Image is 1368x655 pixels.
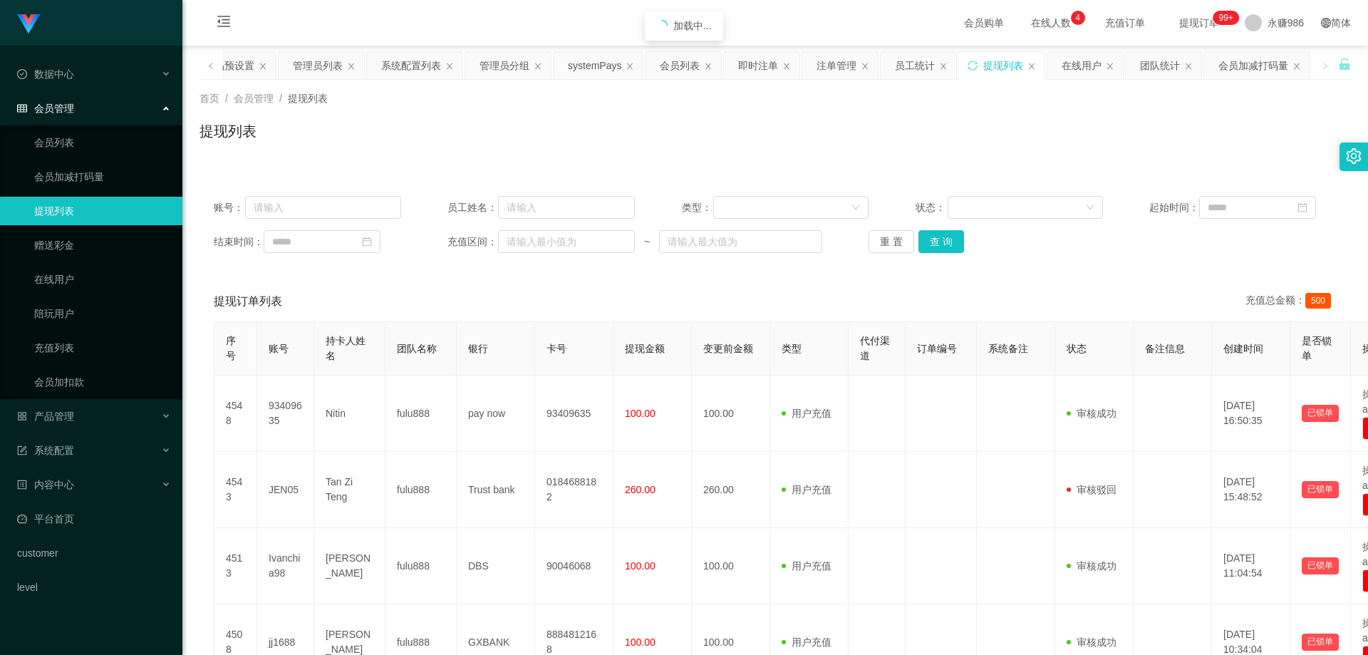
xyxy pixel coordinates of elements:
[625,636,655,648] span: 100.00
[447,200,497,215] span: 员工姓名：
[17,480,27,490] i: 图标: profile
[1213,11,1238,25] sup: 282
[34,299,171,328] a: 陪玩用户
[17,539,171,567] a: customer
[1172,18,1226,28] span: 提现订单
[468,343,488,354] span: 银行
[568,52,621,79] div: systemPays
[1071,11,1085,25] sup: 4
[17,14,40,34] img: logo.9652507e.png
[851,203,860,213] i: 图标: down
[17,505,171,533] a: 图标: dashboard平台首页
[257,452,314,528] td: JEN05
[1302,557,1339,574] button: 已锁单
[234,93,274,104] span: 会员管理
[1212,528,1290,604] td: [DATE] 11:04:54
[895,52,935,79] div: 员工统计
[1218,52,1288,79] div: 会员加减打码量
[204,52,254,79] div: 产品预设置
[34,163,171,191] a: 会员加减打码量
[214,376,257,452] td: 4548
[861,62,869,71] i: 图标: close
[480,52,529,79] div: 管理员分组
[326,335,366,361] span: 持卡人姓名
[1212,376,1290,452] td: [DATE] 16:50:35
[17,573,171,602] a: level
[1086,203,1094,213] i: 图标: down
[257,376,314,452] td: 93409635
[704,62,712,71] i: 图标: close
[1212,452,1290,528] td: [DATE] 15:48:52
[1184,62,1193,71] i: 图标: close
[635,234,659,249] span: ~
[269,343,289,354] span: 账号
[199,120,256,142] h1: 提现列表
[34,231,171,259] a: 赠送彩金
[782,636,831,648] span: 用户充值
[214,234,264,249] span: 结束时间：
[916,200,948,215] span: 状态：
[534,62,542,71] i: 图标: close
[34,128,171,157] a: 会员列表
[692,452,770,528] td: 260.00
[257,528,314,604] td: Ivanchia98
[682,200,714,215] span: 类型：
[918,230,964,253] button: 查 询
[939,62,948,71] i: 图标: close
[703,343,753,354] span: 变更前金额
[656,20,668,31] i: icon: loading
[385,452,457,528] td: fulu888
[625,408,655,419] span: 100.00
[626,62,634,71] i: 图标: close
[314,376,385,452] td: Nitin
[199,1,248,46] i: 图标: menu-fold
[535,528,613,604] td: 90046068
[34,334,171,362] a: 充值列表
[1297,202,1307,212] i: 图标: calendar
[34,197,171,225] a: 提现列表
[214,200,245,215] span: 账号：
[457,452,535,528] td: Trust bank
[1075,11,1080,25] p: 4
[447,234,497,249] span: 充值区间：
[1338,58,1351,71] i: 图标: unlock
[17,103,74,114] span: 会员管理
[625,343,665,354] span: 提现金额
[1106,62,1114,71] i: 图标: close
[225,93,228,104] span: /
[1067,560,1116,572] span: 审核成功
[17,445,74,456] span: 系统配置
[546,343,566,354] span: 卡号
[1098,18,1152,28] span: 充值订单
[968,61,978,71] i: 图标: sync
[1322,62,1329,69] i: 图标: right
[1305,293,1331,309] span: 500
[17,445,27,455] i: 图标: form
[17,411,74,422] span: 产品管理
[1024,18,1078,28] span: 在线人数
[625,484,655,495] span: 260.00
[347,62,356,71] i: 图标: close
[199,93,219,104] span: 首页
[1140,52,1180,79] div: 团队统计
[17,103,27,113] i: 图标: table
[738,52,778,79] div: 即时注单
[782,408,831,419] span: 用户充值
[226,335,236,361] span: 序号
[397,343,437,354] span: 团队名称
[288,93,328,104] span: 提现列表
[1245,293,1337,310] div: 充值总金额：
[498,230,635,253] input: 请输入最小值为
[1292,62,1301,71] i: 图标: close
[988,343,1028,354] span: 系统备注
[293,52,343,79] div: 管理员列表
[660,52,700,79] div: 会员列表
[625,560,655,572] span: 100.00
[381,52,441,79] div: 系统配置列表
[385,376,457,452] td: fulu888
[1067,484,1116,495] span: 审核驳回
[1302,481,1339,498] button: 已锁单
[983,52,1023,79] div: 提现列表
[314,452,385,528] td: Tan Zi Teng
[445,62,454,71] i: 图标: close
